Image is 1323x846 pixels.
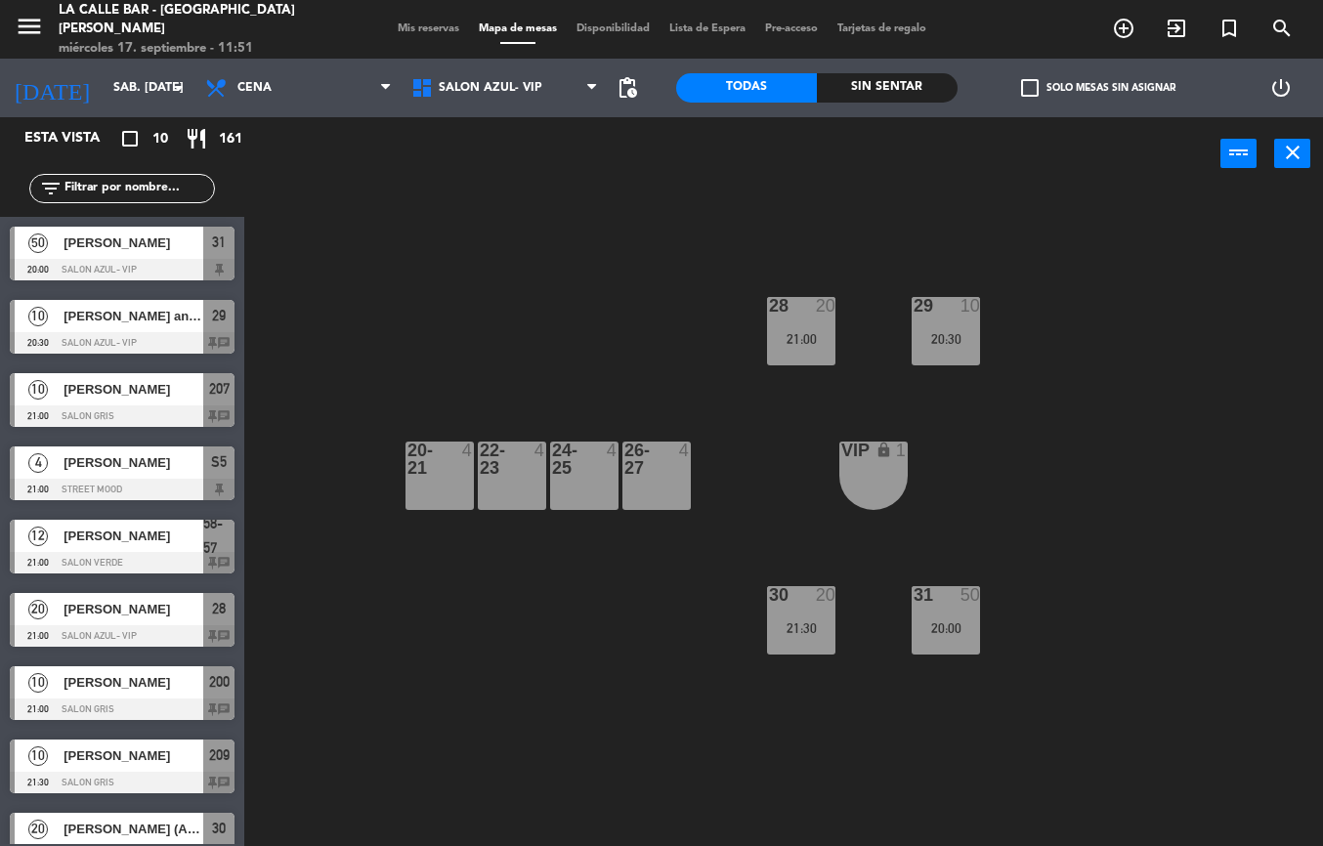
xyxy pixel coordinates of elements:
[64,452,203,473] span: [PERSON_NAME]
[1220,139,1257,168] button: power_input
[1021,79,1175,97] label: Solo mesas sin asignar
[28,453,48,473] span: 4
[388,23,469,34] span: Mis reservas
[209,670,230,694] span: 200
[185,127,208,150] i: restaurant
[462,442,474,459] div: 4
[118,127,142,150] i: crop_square
[660,23,755,34] span: Lista de Espera
[960,586,980,604] div: 50
[1217,17,1241,40] i: turned_in_not
[39,177,63,200] i: filter_list
[15,12,44,41] i: menu
[1227,141,1251,164] i: power_input
[912,621,980,635] div: 20:00
[469,23,567,34] span: Mapa de mesas
[10,127,141,150] div: Esta vista
[64,379,203,400] span: [PERSON_NAME]
[552,442,553,477] div: 24-25
[28,746,48,766] span: 10
[769,297,770,315] div: 28
[63,178,214,199] input: Filtrar por nombre...
[755,23,828,34] span: Pre-acceso
[816,297,835,315] div: 20
[914,297,915,315] div: 29
[875,442,892,458] i: lock
[841,442,842,459] div: VIP
[212,597,226,620] span: 28
[64,233,203,253] span: [PERSON_NAME]
[624,442,625,477] div: 26-27
[28,600,48,619] span: 20
[64,672,203,693] span: [PERSON_NAME]
[439,81,542,95] span: SALON AZUL- VIP
[676,73,817,103] div: Todas
[211,450,227,474] span: S5
[407,442,408,477] div: 20-21
[212,304,226,327] span: 29
[679,442,691,459] div: 4
[28,673,48,693] span: 10
[767,332,835,346] div: 21:00
[64,599,203,619] span: [PERSON_NAME]
[1274,139,1310,168] button: close
[59,1,317,39] div: La Calle Bar - [GEOGRAPHIC_DATA][PERSON_NAME]
[817,73,958,103] div: Sin sentar
[1112,17,1135,40] i: add_circle_outline
[912,332,980,346] div: 20:30
[480,442,481,477] div: 22-23
[237,81,272,95] span: Cena
[28,527,48,546] span: 12
[28,307,48,326] span: 10
[28,380,48,400] span: 10
[212,231,226,254] span: 31
[1281,141,1304,164] i: close
[896,442,908,459] div: 1
[64,526,203,546] span: [PERSON_NAME]
[28,233,48,253] span: 50
[1165,17,1188,40] i: exit_to_app
[1021,79,1039,97] span: check_box_outline_blank
[1270,17,1294,40] i: search
[914,586,915,604] div: 31
[769,586,770,604] div: 30
[209,377,230,401] span: 207
[152,128,168,150] span: 10
[59,39,317,59] div: miércoles 17. septiembre - 11:51
[64,306,203,326] span: [PERSON_NAME] angeles
[607,442,619,459] div: 4
[64,819,203,839] span: [PERSON_NAME] (Adri)
[28,820,48,839] span: 20
[203,512,235,560] span: 58-57
[816,586,835,604] div: 20
[212,817,226,840] span: 30
[616,76,639,100] span: pending_actions
[534,442,546,459] div: 4
[219,128,242,150] span: 161
[209,743,230,767] span: 209
[960,297,980,315] div: 10
[767,621,835,635] div: 21:30
[1269,76,1293,100] i: power_settings_new
[167,76,191,100] i: arrow_drop_down
[15,12,44,48] button: menu
[64,745,203,766] span: [PERSON_NAME]
[567,23,660,34] span: Disponibilidad
[828,23,936,34] span: Tarjetas de regalo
